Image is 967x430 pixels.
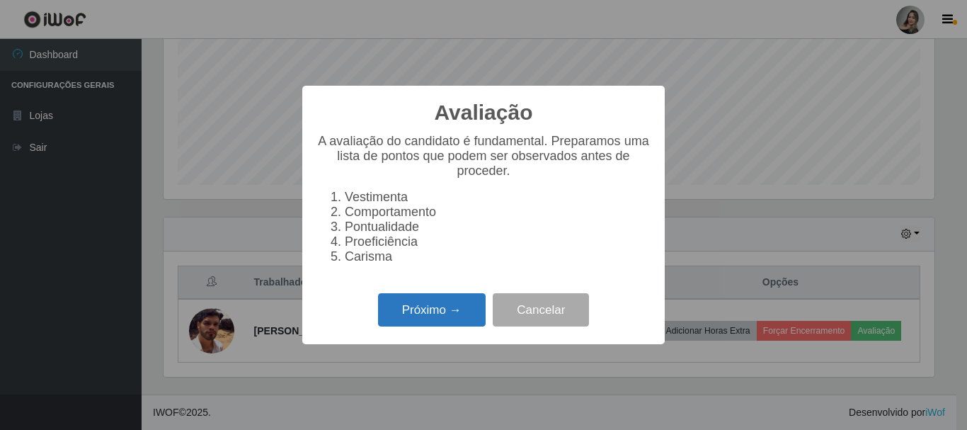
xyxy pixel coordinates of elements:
li: Comportamento [345,205,651,220]
li: Vestimenta [345,190,651,205]
button: Próximo → [378,293,486,327]
li: Proeficiência [345,234,651,249]
li: Carisma [345,249,651,264]
li: Pontualidade [345,220,651,234]
button: Cancelar [493,293,589,327]
h2: Avaliação [435,100,533,125]
p: A avaliação do candidato é fundamental. Preparamos uma lista de pontos que podem ser observados a... [316,134,651,179]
